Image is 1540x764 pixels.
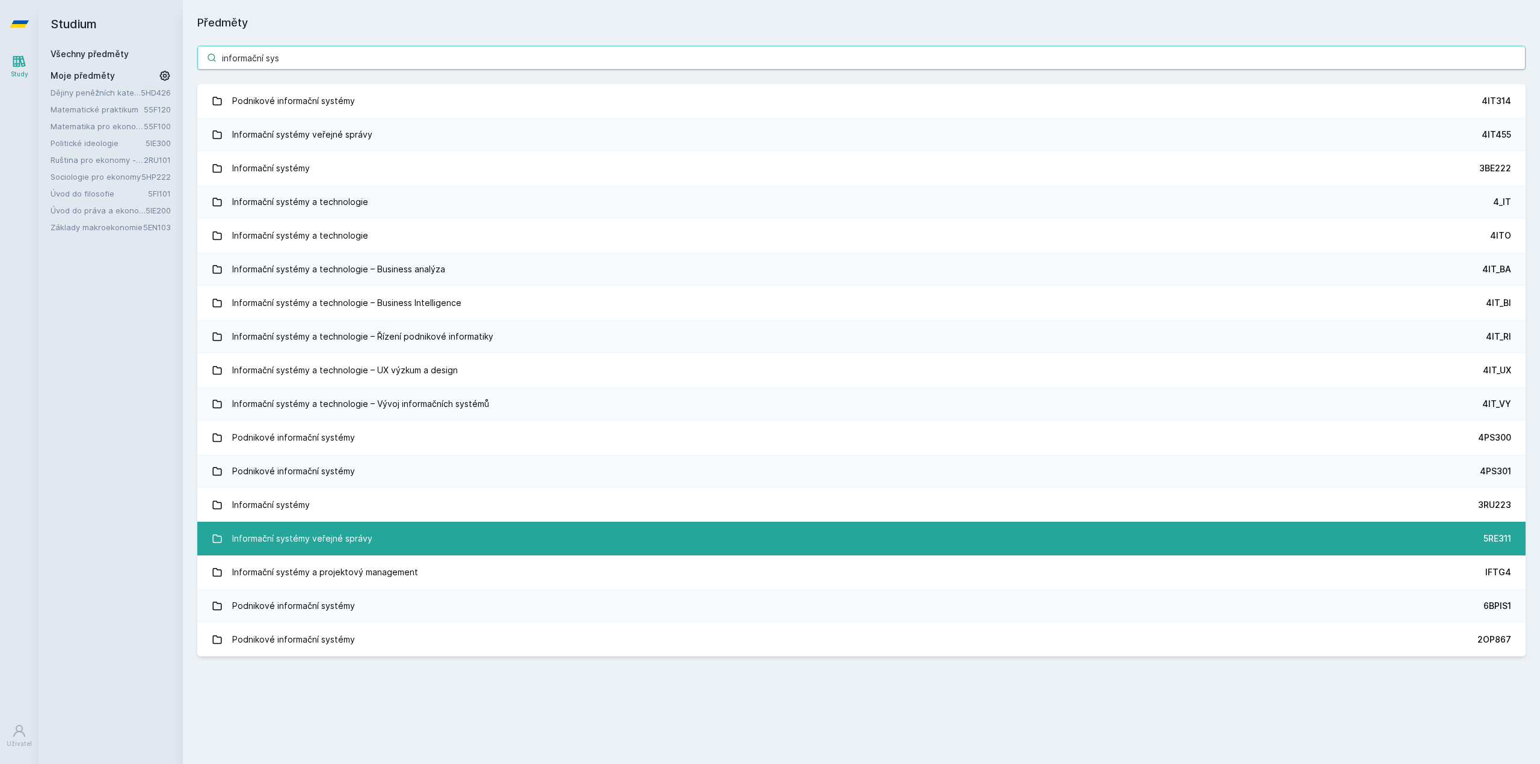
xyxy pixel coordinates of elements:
[232,392,489,416] div: Informační systémy a technologie – Vývoj informačních systémů
[144,105,171,114] a: 55F120
[232,527,372,551] div: Informační systémy veřejné správy
[144,121,171,131] a: 55F100
[1482,398,1511,410] div: 4IT_VY
[51,221,143,233] a: Základy makroekonomie
[51,137,146,149] a: Politické ideologie
[232,325,493,349] div: Informační systémy a technologie – Řízení podnikové informatiky
[197,353,1526,387] a: Informační systémy a technologie – UX výzkum a design 4IT_UX
[11,70,28,79] div: Study
[197,219,1526,252] a: Informační systémy a technologie 4ITO
[232,89,355,113] div: Podnikové informační systémy
[2,48,36,85] a: Study
[197,488,1526,522] a: Informační systémy 3RU223
[1493,196,1511,208] div: 4_IT
[1480,465,1511,477] div: 4PS301
[197,84,1526,118] a: Podnikové informační systémy 4IT314
[1486,331,1511,343] div: 4IT_RI
[197,623,1526,656] a: Podnikové informační systémy 2OP867
[197,555,1526,589] a: Informační systémy a projektový management IFTG4
[146,138,171,148] a: 5IE300
[51,188,148,200] a: Úvod do filosofie
[197,46,1526,70] input: Název nebo ident předmětu…
[197,454,1526,488] a: Podnikové informační systémy 4PS301
[51,204,146,216] a: Úvod do práva a ekonomie
[51,120,144,132] a: Matematika pro ekonomy (Matematika A)
[51,171,141,183] a: Sociologie pro ekonomy
[232,123,372,147] div: Informační systémy veřejné správy
[232,291,461,315] div: Informační systémy a technologie – Business Intelligence
[197,387,1526,421] a: Informační systémy a technologie – Vývoj informačních systémů 4IT_VY
[197,286,1526,320] a: Informační systémy a technologie – Business Intelligence 4IT_BI
[232,358,458,382] div: Informační systémy a technologie – UX výzkum a design
[232,190,368,214] div: Informační systémy a technologie
[1478,432,1511,444] div: 4PS300
[197,252,1526,286] a: Informační systémy a technologie – Business analýza 4IT_BA
[197,320,1526,353] a: Informační systémy a technologie – Řízení podnikové informatiky 4IT_RI
[2,718,36,754] a: Uživatel
[1482,129,1511,141] div: 4IT455
[1483,600,1511,612] div: 6BPIS1
[1485,566,1511,578] div: IFTG4
[1478,499,1511,511] div: 3RU223
[197,589,1526,623] a: Podnikové informační systémy 6BPIS1
[1482,95,1511,107] div: 4IT314
[148,189,171,198] a: 5FI101
[232,257,445,281] div: Informační systémy a technologie – Business analýza
[141,88,171,97] a: 5HD426
[7,739,32,748] div: Uživatel
[144,155,171,165] a: 2RU101
[51,70,115,82] span: Moje předměty
[197,14,1526,31] h1: Předměty
[232,594,355,618] div: Podnikové informační systémy
[146,206,171,215] a: 5IE200
[1483,364,1511,376] div: 4IT_UX
[51,49,129,59] a: Všechny předměty
[1477,634,1511,646] div: 2OP867
[232,426,355,450] div: Podnikové informační systémy
[232,156,310,180] div: Informační systémy
[197,151,1526,185] a: Informační systémy 3BE222
[197,118,1526,151] a: Informační systémy veřejné správy 4IT455
[1483,533,1511,545] div: 5RE311
[1482,263,1511,275] div: 4IT_BA
[232,628,355,652] div: Podnikové informační systémy
[197,421,1526,454] a: Podnikové informační systémy 4PS300
[143,222,171,232] a: 5EN103
[1479,162,1511,174] div: 3BE222
[232,224,368,248] div: Informační systémy a technologie
[51,103,144,115] a: Matematické praktikum
[232,459,355,483] div: Podnikové informační systémy
[232,493,310,517] div: Informační systémy
[51,154,144,166] a: Ruština pro ekonomy - základní úroveň 1 (A1)
[1486,297,1511,309] div: 4IT_BI
[197,185,1526,219] a: Informační systémy a technologie 4_IT
[141,172,171,182] a: 5HP222
[51,87,141,99] a: Dějiny peněžních kategorií a institucí
[232,560,418,584] div: Informační systémy a projektový management
[197,522,1526,555] a: Informační systémy veřejné správy 5RE311
[1490,230,1511,242] div: 4ITO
